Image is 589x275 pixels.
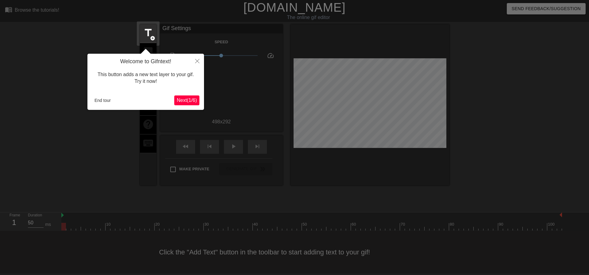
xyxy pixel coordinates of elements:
[92,65,199,91] div: This button adds a new text layer to your gif. Try it now!
[174,95,199,105] button: Next
[92,58,199,65] h4: Welcome to Gifntext!
[92,96,113,105] button: End tour
[191,54,204,68] button: Close
[177,98,197,103] span: Next ( 1 / 6 )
